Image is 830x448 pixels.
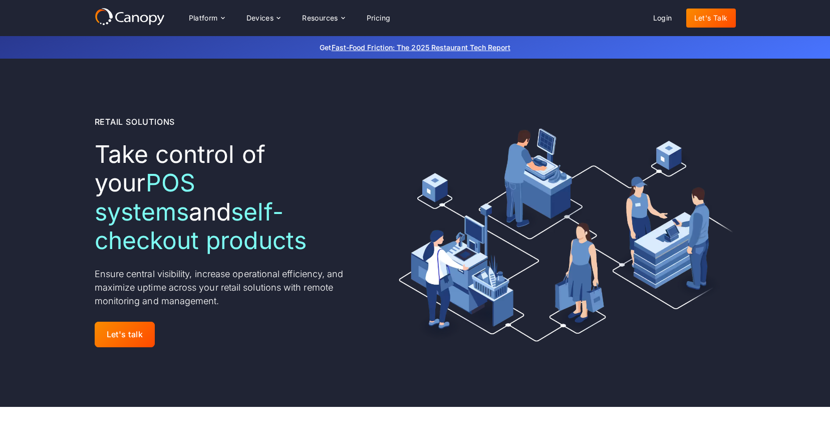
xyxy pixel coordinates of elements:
a: Pricing [359,9,399,28]
em: POS systems [95,168,196,227]
div: Resources [294,8,352,28]
div: Devices [246,15,274,22]
p: Get [170,42,661,53]
div: Devices [238,8,289,28]
div: Platform [189,15,218,22]
div: Let's talk [107,330,143,339]
p: Ensure central visibility, increase operational efficiency, and maximize uptime across your retai... [95,267,367,308]
div: Resources [302,15,338,22]
h1: Take control of your and [95,140,367,255]
a: Login [645,9,680,28]
div: Retail Solutions [95,116,175,128]
a: Let's talk [95,322,155,347]
a: Fast-Food Friction: The 2025 Restaurant Tech Report [332,43,510,52]
div: Platform [181,8,232,28]
em: self-checkout products [95,197,307,256]
a: Let's Talk [686,9,736,28]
